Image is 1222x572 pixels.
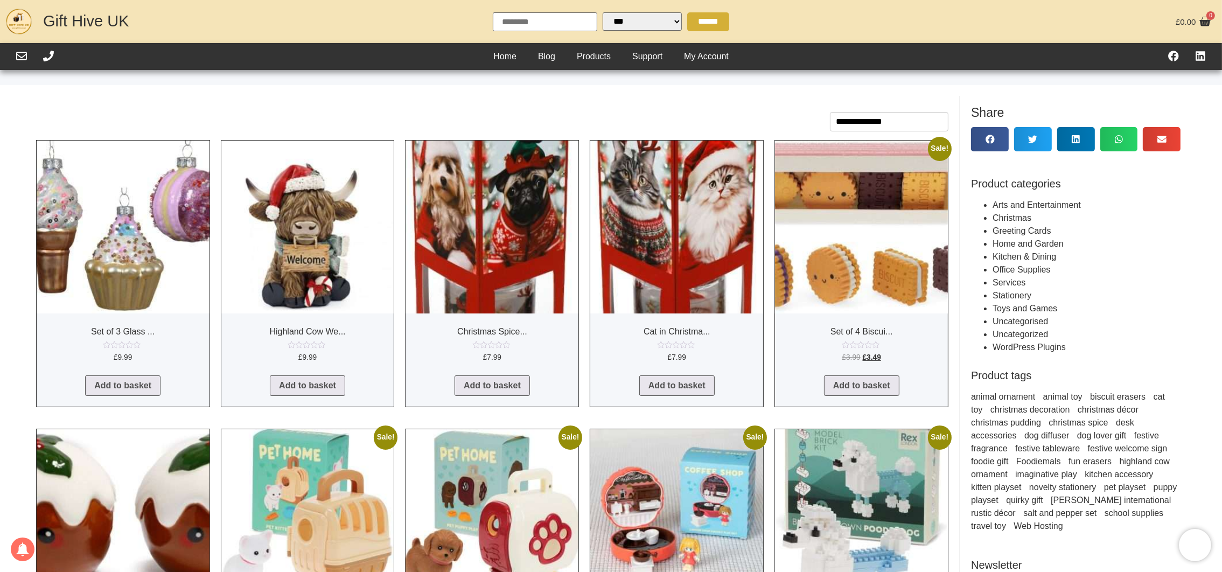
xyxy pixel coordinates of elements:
a: rex international (2 products) [1051,496,1171,505]
span: Sale! [928,137,952,161]
a: christmas spice (1 product) [1049,418,1108,427]
h2: Cat in Christma... [590,322,763,341]
a: Add to basket: “Highland Cow Welcome Sign Ornament” [270,375,345,396]
a: Visit our Facebook Page [1168,51,1179,61]
div: Share on whatsapp [1100,127,1138,151]
div: Share on facebook [971,127,1009,151]
a: quirky gift (1 product) [1006,496,1043,505]
bdi: 9.99 [298,353,317,361]
span: £ [483,353,487,361]
span: £ [863,353,867,361]
a: Sale! Set of 4 Biscui...Rated 0 out of 5 [775,141,948,367]
a: Set of 3 Glass ...Rated 0 out of 5 £9.99 [37,141,210,367]
img: GHUK-Site-Icon-2024-2 [5,8,32,35]
iframe: Brevo live chat [1179,529,1211,561]
a: novelty stationery (1 product) [1029,483,1097,492]
a: dog diffuser (1 product) [1024,431,1069,440]
h5: Share [971,107,1181,119]
bdi: 7.99 [668,353,686,361]
a: £0.00 0 [1173,12,1214,31]
a: travel toy (2 products) [971,521,1006,531]
span: 0 [1206,11,1215,20]
a: Christmas Spice...Rated 0 out of 5 £7.99 [406,141,578,367]
span: Sale! [743,425,767,449]
bdi: 9.99 [114,353,132,361]
a: Add to basket: “Cat in Christmas Hat Diffuser” [639,375,715,396]
div: Rated 0 out of 5 [842,341,882,348]
div: Share on twitter [1014,127,1052,151]
a: Add to basket: “Set of 4 Biscuit Erasers” [824,375,899,396]
img: Set of 3 Glass Hanging Cake Ornaments [37,141,210,313]
a: christmas decoration (1 product) [990,405,1070,414]
bdi: 3.99 [842,353,861,361]
div: Rated 0 out of 5 [103,341,143,348]
a: kitten playset (1 product) [971,483,1021,492]
a: Services [993,278,1025,287]
a: Find Us On LinkedIn [1195,51,1206,61]
h5: Newsletter [971,559,1181,571]
a: christmas décor (1 product) [1078,405,1139,414]
a: Home and Garden [993,239,1064,248]
a: Kitchen & Dining [993,252,1056,261]
a: Blog [527,48,566,65]
a: Email Us [16,51,27,61]
a: My Account [673,48,739,65]
div: Rated 0 out of 5 [288,341,327,348]
a: imaginative play (2 products) [1015,470,1077,479]
h5: Product tags [971,369,1181,382]
a: Home [483,48,527,65]
img: Christmas Spice Dog in Hat Diffuser [406,141,578,313]
img: Set of 4 Biscuit Erasers [775,141,948,313]
a: foodie gift (1 product) [971,457,1008,466]
a: desk accessories (1 product) [971,418,1134,440]
a: festive tableware (1 product) [1015,444,1080,453]
h2: Set of 3 Glass ... [37,322,210,341]
h2: Set of 4 Biscui... [775,322,948,341]
a: Support [622,48,673,65]
img: Cat in Christmas Hat Diffuser [590,141,763,313]
a: dog lover gift (1 product) [1077,431,1127,440]
a: fun erasers (1 product) [1069,457,1112,466]
span: £ [114,353,118,361]
h2: Christmas Spice... [406,322,578,341]
span: £ [298,353,303,361]
img: Highland Cow Welcome Sign Ornament [221,141,394,313]
a: pet playset (2 products) [1104,483,1146,492]
a: biscuit erasers (1 product) [1090,392,1146,401]
a: christmas pudding (1 product) [971,418,1041,427]
a: Christmas [993,213,1031,222]
h2: Highland Cow We... [221,322,394,341]
a: Highland Cow We...Rated 0 out of 5 £9.99 [221,141,394,367]
div: Rated 0 out of 5 [472,341,512,348]
a: animal toy (1 product) [1043,392,1083,401]
select: Shop order [830,112,948,131]
a: Add to basket: “Christmas Spice Dog in Hat Diffuser” [455,375,530,396]
a: salt and pepper set (1 product) [1023,508,1097,518]
a: Call Us [43,51,54,61]
a: Products [566,48,622,65]
a: Uncategorised [993,317,1048,326]
a: Foodiemals (1 product) [1016,457,1061,466]
a: Stationery [993,291,1031,300]
bdi: 7.99 [483,353,501,361]
a: Cat in Christma...Rated 0 out of 5 £7.99 [590,141,763,367]
a: Gift Hive UK [43,12,129,30]
a: festive welcome sign (1 product) [1088,444,1168,453]
div: Call Us [43,51,54,63]
span: £ [1176,17,1180,26]
a: Web Hosting (0 products) [1014,521,1063,531]
span: £ [668,353,672,361]
h5: Product categories [971,177,1181,190]
a: Arts and Entertainment [993,200,1081,210]
h1: Products [5,56,1217,72]
div: Rated 0 out of 5 [657,341,697,348]
span: Sale! [374,425,397,449]
a: kitchen accessory (1 product) [1085,470,1153,479]
span: Sale! [558,425,582,449]
span: £ [842,353,847,361]
a: animal ornament (1 product) [971,392,1035,401]
a: Uncategorized [993,330,1048,339]
a: Toys and Games [993,304,1057,313]
a: Greeting Cards [993,226,1051,235]
span: Sale! [928,425,952,449]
